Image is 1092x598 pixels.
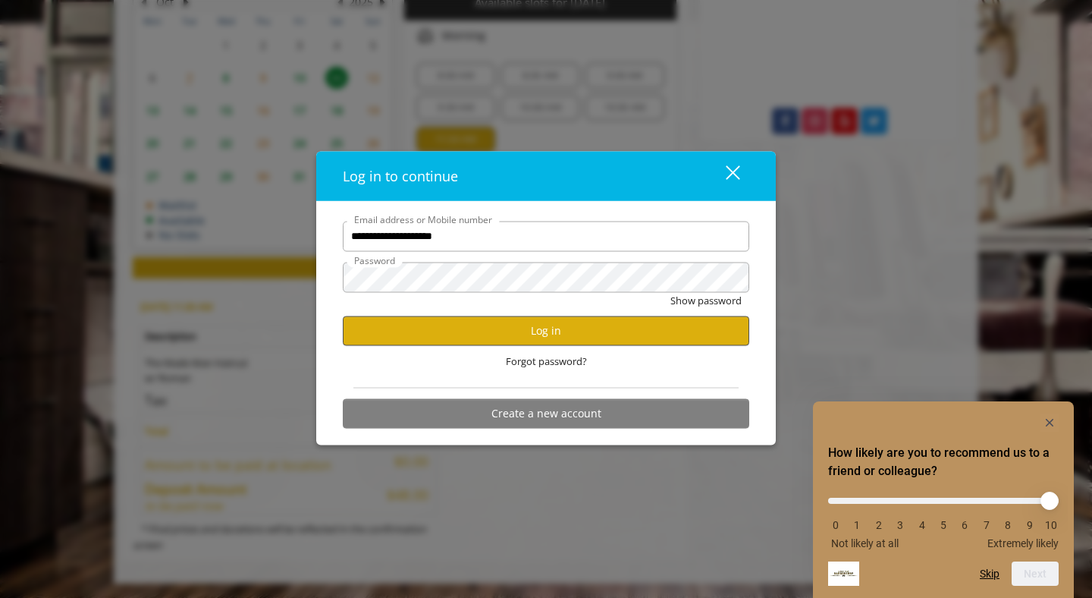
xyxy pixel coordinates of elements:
li: 7 [979,519,994,531]
button: Hide survey [1040,414,1059,432]
li: 0 [828,519,843,531]
li: 5 [936,519,951,531]
div: How likely are you to recommend us to a friend or colleague? Select an option from 0 to 10, with ... [828,414,1059,586]
li: 2 [871,519,886,531]
span: Not likely at all [831,537,899,549]
input: Password [343,262,749,292]
div: How likely are you to recommend us to a friend or colleague? Select an option from 0 to 10, with ... [828,486,1059,549]
li: 6 [957,519,972,531]
button: close dialog [698,160,749,191]
button: Next question [1012,562,1059,586]
label: Email address or Mobile number [347,212,500,226]
h2: How likely are you to recommend us to a friend or colleague? Select an option from 0 to 10, with ... [828,444,1059,480]
div: close dialog [708,165,739,187]
span: Log in to continue [343,166,458,184]
li: 10 [1043,519,1059,531]
button: Log in [343,316,749,345]
label: Password [347,253,403,267]
input: Email address or Mobile number [343,221,749,251]
li: 8 [1000,519,1015,531]
button: Skip [980,568,999,580]
li: 3 [893,519,908,531]
button: Create a new account [343,398,749,428]
span: Extremely likely [987,537,1059,549]
li: 9 [1022,519,1037,531]
span: Forgot password? [506,353,587,369]
li: 1 [849,519,864,531]
button: Show password [670,292,742,308]
li: 4 [915,519,930,531]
